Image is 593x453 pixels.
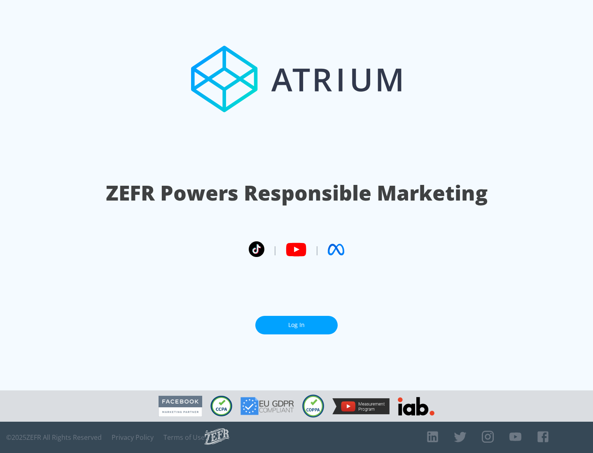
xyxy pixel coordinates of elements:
a: Privacy Policy [112,433,154,441]
img: IAB [398,397,434,416]
h1: ZEFR Powers Responsible Marketing [106,179,488,207]
span: | [315,243,320,256]
img: COPPA Compliant [302,395,324,418]
img: YouTube Measurement Program [332,398,390,414]
img: GDPR Compliant [240,397,294,415]
img: Facebook Marketing Partner [159,396,202,417]
img: CCPA Compliant [210,396,232,416]
span: | [273,243,278,256]
a: Terms of Use [163,433,205,441]
a: Log In [255,316,338,334]
span: © 2025 ZEFR All Rights Reserved [6,433,102,441]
